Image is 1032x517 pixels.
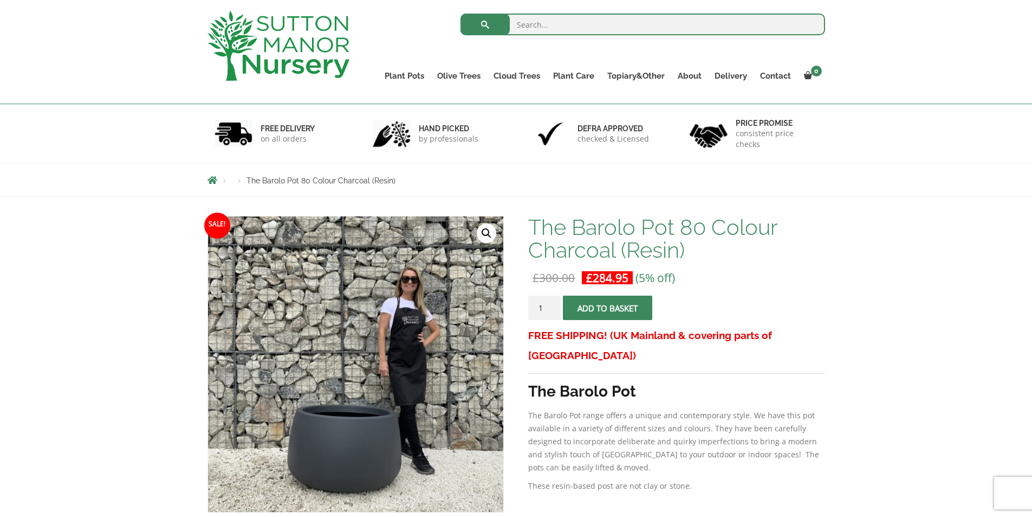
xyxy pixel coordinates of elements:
[754,68,797,84] a: Contact
[419,133,478,144] p: by professionals
[671,68,708,84] a: About
[528,480,825,493] p: These resin-based post are not clay or stone.
[261,124,315,133] h6: FREE DELIVERY
[431,68,487,84] a: Olive Trees
[477,224,496,243] a: View full-screen image gallery
[577,133,649,144] p: checked & Licensed
[586,270,628,285] bdi: 284.95
[207,11,349,81] img: logo
[460,14,825,35] input: Search...
[528,296,561,320] input: Product quantity
[736,128,818,150] p: consistent price checks
[487,68,547,84] a: Cloud Trees
[528,382,636,400] strong: The Barolo Pot
[215,120,252,148] img: 1.jpg
[531,120,569,148] img: 3.jpg
[533,270,539,285] span: £
[373,120,411,148] img: 2.jpg
[419,124,478,133] h6: hand picked
[528,325,825,366] h3: FREE SHIPPING! (UK Mainland & covering parts of [GEOGRAPHIC_DATA])
[246,176,395,185] span: The Barolo Pot 80 Colour Charcoal (Resin)
[586,270,593,285] span: £
[736,118,818,128] h6: Price promise
[635,270,675,285] span: (5% off)
[577,124,649,133] h6: Defra approved
[690,117,728,150] img: 4.jpg
[708,68,754,84] a: Delivery
[378,68,431,84] a: Plant Pots
[528,409,825,474] p: The Barolo Pot range offers a unique and contemporary style. We have this pot available in a vari...
[547,68,601,84] a: Plant Care
[533,270,575,285] bdi: 300.00
[563,296,652,320] button: Add to basket
[261,133,315,144] p: on all orders
[207,176,825,184] nav: Breadcrumbs
[204,213,230,239] span: Sale!
[797,68,825,84] a: 0
[528,216,825,261] h1: The Barolo Pot 80 Colour Charcoal (Resin)
[601,68,671,84] a: Topiary&Other
[811,66,822,76] span: 0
